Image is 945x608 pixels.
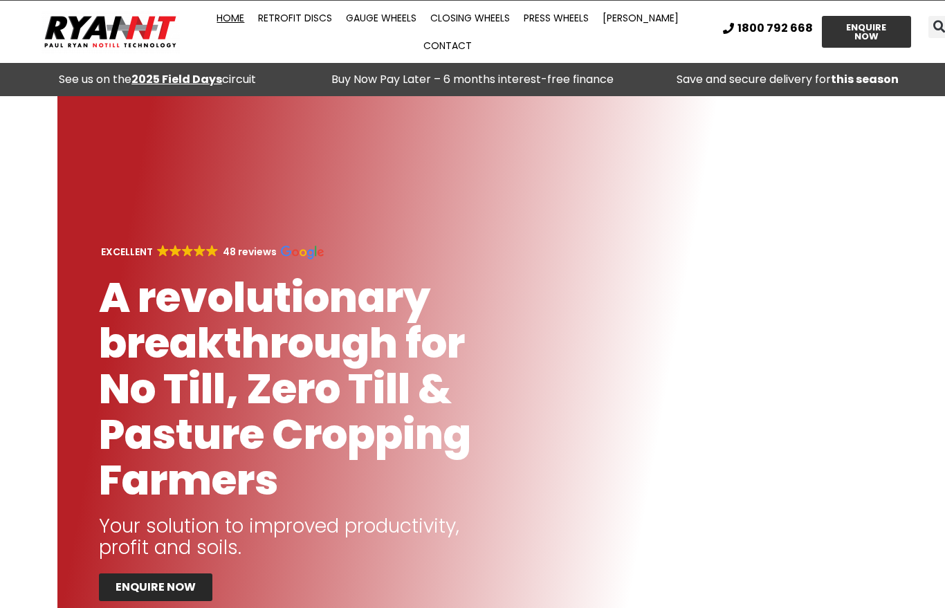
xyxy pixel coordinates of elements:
[7,70,308,89] div: See us on the circuit
[822,16,911,48] a: ENQUIRE NOW
[834,23,899,41] span: ENQUIRE NOW
[183,4,713,59] nav: Menu
[596,4,686,32] a: [PERSON_NAME]
[737,23,813,34] span: 1800 792 668
[223,245,277,259] strong: 48 reviews
[42,10,180,53] img: Ryan NT logo
[723,23,813,34] a: 1800 792 668
[101,245,153,259] strong: EXCELLENT
[99,513,459,561] span: Your solution to improved productivity, profit and soils.
[339,4,423,32] a: Gauge Wheels
[194,245,205,257] img: Google
[210,4,251,32] a: Home
[169,245,181,257] img: Google
[157,245,169,257] img: Google
[831,71,899,87] strong: this season
[206,245,218,257] img: Google
[322,70,623,89] p: Buy Now Pay Later – 6 months interest-free finance
[416,32,479,59] a: Contact
[281,246,324,259] img: Google
[251,4,339,32] a: Retrofit Discs
[99,275,510,503] h1: A revolutionary breakthrough for No Till, Zero Till & Pasture Cropping Farmers
[131,71,222,87] a: 2025 Field Days
[517,4,596,32] a: Press Wheels
[99,245,324,259] a: EXCELLENT GoogleGoogleGoogleGoogleGoogle 48 reviews Google
[99,573,212,601] a: ENQUIRE NOW
[182,245,194,257] img: Google
[423,4,517,32] a: Closing Wheels
[637,70,938,89] p: Save and secure delivery for
[116,582,196,593] span: ENQUIRE NOW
